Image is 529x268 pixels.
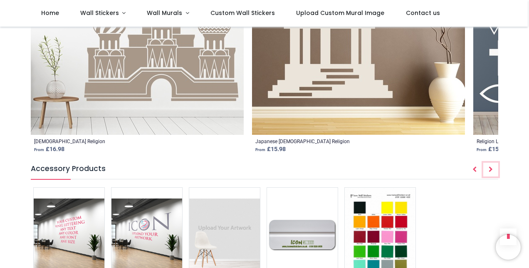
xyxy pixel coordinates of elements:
[496,235,521,260] iframe: Brevo live chat
[34,146,64,153] strong: £ 16.98
[80,9,119,17] span: Wall Stickers
[34,147,44,152] span: From
[34,138,105,145] a: [DEMOGRAPHIC_DATA] Religion
[255,147,265,152] span: From
[406,9,440,17] span: Contact us
[296,9,384,17] span: Upload Custom Mural Image
[255,146,286,153] strong: £ 15.98
[31,164,498,179] h5: Accessory Products
[467,163,482,177] button: Prev
[41,9,59,17] span: Home
[477,146,507,153] strong: £ 15.98
[147,9,182,17] span: Wall Murals
[477,147,487,152] span: From
[483,163,498,177] button: Next
[255,138,350,145] a: Japanese [DEMOGRAPHIC_DATA] Religion
[210,9,275,17] span: Custom Wall Stickers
